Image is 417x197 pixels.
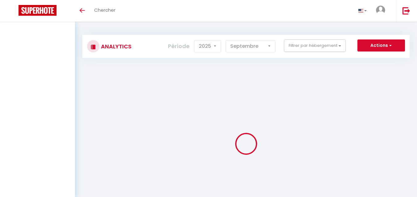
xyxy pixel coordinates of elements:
[284,39,346,52] button: Filtrer par hébergement
[402,7,410,14] img: logout
[168,39,190,53] label: Période
[357,39,405,52] button: Actions
[376,6,385,15] img: ...
[19,5,56,16] img: Super Booking
[94,7,115,13] span: Chercher
[99,39,131,53] h3: Analytics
